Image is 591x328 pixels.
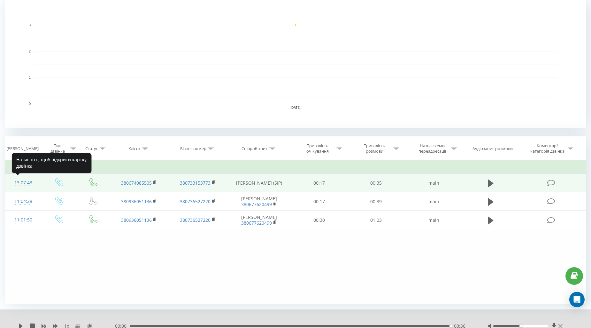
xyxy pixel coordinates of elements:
div: Accessibility label [519,325,522,327]
td: 00:39 [348,192,404,211]
div: 11:04:28 [12,195,35,208]
td: [PERSON_NAME] (SIP) [227,174,291,192]
a: 380936051136 [121,198,152,204]
a: 380936051136 [121,217,152,223]
div: Accessibility label [449,325,452,327]
div: 11:01:50 [12,214,35,226]
div: Open Intercom Messenger [569,292,585,307]
div: Тривалість розмови [357,143,392,154]
td: main [404,192,464,211]
div: [PERSON_NAME] [6,146,39,151]
text: 3 [29,23,31,27]
div: Тривалість очікування [301,143,335,154]
td: 00:30 [291,211,348,229]
td: 00:35 [348,174,404,192]
div: Назва схеми переадресації [415,143,449,154]
div: Клієнт [128,146,141,151]
text: [DATE] [290,106,301,109]
a: 380674085505 [121,180,152,186]
text: 0 [29,102,31,106]
text: 2 [29,50,31,53]
td: [PERSON_NAME] [227,192,291,211]
div: Статус [85,146,98,151]
div: 13:07:43 [12,177,35,189]
td: [PERSON_NAME] [227,211,291,229]
div: Тип дзвінка [47,143,69,154]
a: 380677620499 [241,201,272,207]
div: Коментар/категорія дзвінка [529,143,566,154]
td: 01:03 [348,211,404,229]
td: Сьогодні [5,161,586,174]
td: main [404,174,464,192]
div: Співробітник [242,146,268,151]
td: main [404,211,464,229]
div: Натисніть, щоб відкрити картку дзвінка [12,153,92,173]
a: 380736527220 [180,217,211,223]
a: 380736527220 [180,198,211,204]
div: Бізнес номер [180,146,206,151]
a: 380733153773 [180,180,211,186]
td: 00:17 [291,192,348,211]
div: Аудіозапис розмови [472,146,513,151]
text: 1 [29,76,31,79]
td: 00:17 [291,174,348,192]
svg: A chart. [5,0,586,128]
a: 380677620499 [241,220,272,226]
